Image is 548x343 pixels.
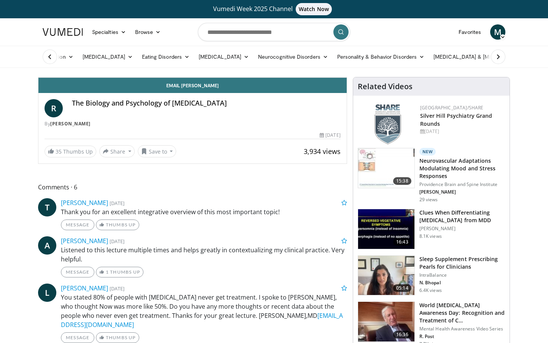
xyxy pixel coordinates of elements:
[61,267,94,277] a: Message
[420,128,503,135] div: [DATE]
[96,220,139,230] a: Thumbs Up
[490,24,505,40] a: M
[72,99,341,107] h4: The Biology and Psychology of [MEDICAL_DATA]
[419,287,442,293] p: 6.4K views
[131,24,166,40] a: Browse
[358,148,505,203] a: 15:38 New Neurovascular Adaptations Modulating Mood and Stress Responses Providence Brain and Spi...
[110,285,124,292] small: [DATE]
[137,49,194,64] a: Eating Disorders
[333,49,429,64] a: Personality & Behavior Disorders
[320,132,340,139] div: [DATE]
[44,3,504,15] a: Vumedi Week 2025 ChannelWatch Now
[358,209,414,249] img: a6520382-d332-4ed3-9891-ee688fa49237.150x105_q85_crop-smart_upscale.jpg
[358,255,505,296] a: 05:14 Sleep Supplement Prescribing Pearls for Clinicians IntraBalance N. Bhopal 6.4K views
[43,28,83,36] img: VuMedi Logo
[38,182,347,192] span: Comments 6
[61,207,347,216] p: Thank you for an excellent integrative overview of this most important topic!
[429,49,538,64] a: [MEDICAL_DATA] & [MEDICAL_DATA]
[419,333,505,340] p: R. Post
[38,77,347,78] video-js: Video Player
[420,104,484,111] a: [GEOGRAPHIC_DATA]/SHARE
[56,148,62,155] span: 35
[138,145,177,157] button: Save to
[419,301,505,324] h3: World [MEDICAL_DATA] Awareness Day: Recognition and Treatment of C…
[393,238,411,246] span: 16:43
[374,104,401,144] img: f8aaeb6d-318f-4fcf-bd1d-54ce21f29e87.png.150x105_q85_autocrop_double_scale_upscale_version-0.2.png
[61,293,347,329] p: You stated 80% of people with [MEDICAL_DATA] never get treatment. I spoke to [PERSON_NAME], who t...
[420,112,492,127] a: Silver Hill Psychiatry Grand Rounds
[38,78,347,93] a: Email [PERSON_NAME]
[61,220,94,230] a: Message
[96,332,139,343] a: Thumbs Up
[61,284,108,292] a: [PERSON_NAME]
[358,148,414,188] img: 4562edde-ec7e-4758-8328-0659f7ef333d.150x105_q85_crop-smart_upscale.jpg
[419,157,505,180] h3: Neurovascular Adaptations Modulating Mood and Stress Responses
[38,198,56,216] a: T
[393,284,411,292] span: 05:14
[110,200,124,207] small: [DATE]
[38,284,56,302] a: L
[99,145,135,157] button: Share
[419,280,505,286] p: N. Bhopal
[419,181,505,188] p: Providence Brain and Spine Institute
[419,233,442,239] p: 8.1K views
[419,189,505,195] p: [PERSON_NAME]
[61,199,108,207] a: [PERSON_NAME]
[419,326,505,332] p: Mental Health Awareness Video Series
[50,120,91,127] a: [PERSON_NAME]
[358,82,413,91] h4: Related Videos
[419,197,438,203] p: 29 views
[61,245,347,264] p: Listened to this lecture multiple times and helps greatly in contextualizing my clinical practice...
[106,269,109,275] span: 1
[45,120,341,127] div: By
[88,24,131,40] a: Specialties
[419,209,505,224] h3: Clues When Differentiating [MEDICAL_DATA] from MDD
[304,147,341,156] span: 3,934 views
[194,49,253,64] a: [MEDICAL_DATA]
[419,255,505,271] h3: Sleep Supplement Prescribing Pearls for Clinicians
[358,209,505,249] a: 16:43 Clues When Differentiating [MEDICAL_DATA] from MDD [PERSON_NAME] 8.1K views
[45,99,63,117] a: R
[110,238,124,245] small: [DATE]
[419,148,436,155] p: New
[78,49,137,64] a: [MEDICAL_DATA]
[198,23,350,41] input: Search topics, interventions
[253,49,333,64] a: Neurocognitive Disorders
[419,272,505,278] p: IntraBalance
[393,331,411,338] span: 16:36
[358,256,414,295] img: 38bb175e-6d6c-4ece-ba99-644c925e62de.150x105_q85_crop-smart_upscale.jpg
[38,236,56,255] a: A
[419,226,505,232] p: [PERSON_NAME]
[61,332,94,343] a: Message
[393,177,411,185] span: 15:38
[296,3,332,15] span: Watch Now
[454,24,486,40] a: Favorites
[358,302,414,341] img: dad9b3bb-f8af-4dab-abc0-c3e0a61b252e.150x105_q85_crop-smart_upscale.jpg
[96,267,143,277] a: 1 Thumbs Up
[45,146,96,157] a: 35 Thumbs Up
[61,237,108,245] a: [PERSON_NAME]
